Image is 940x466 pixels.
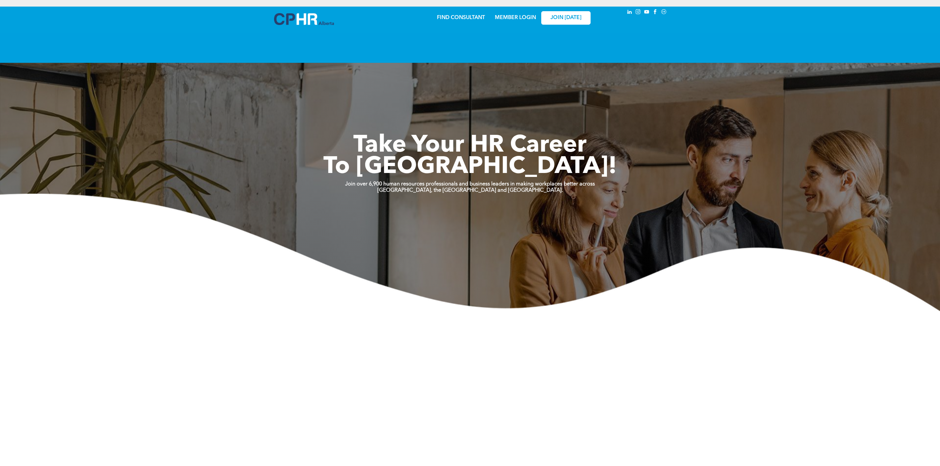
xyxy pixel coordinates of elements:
span: JOIN [DATE] [550,15,581,21]
a: facebook [652,8,659,17]
a: FIND CONSULTANT [437,15,485,20]
a: JOIN [DATE] [541,11,591,25]
a: Social network [660,8,668,17]
a: linkedin [626,8,633,17]
a: youtube [643,8,650,17]
span: To [GEOGRAPHIC_DATA]! [323,155,617,179]
strong: [GEOGRAPHIC_DATA], the [GEOGRAPHIC_DATA] and [GEOGRAPHIC_DATA]. [377,188,563,193]
a: MEMBER LOGIN [495,15,536,20]
img: A blue and white logo for cp alberta [274,13,334,25]
a: instagram [635,8,642,17]
strong: Join over 6,900 human resources professionals and business leaders in making workplaces better ac... [345,182,595,187]
span: Take Your HR Career [353,134,587,158]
